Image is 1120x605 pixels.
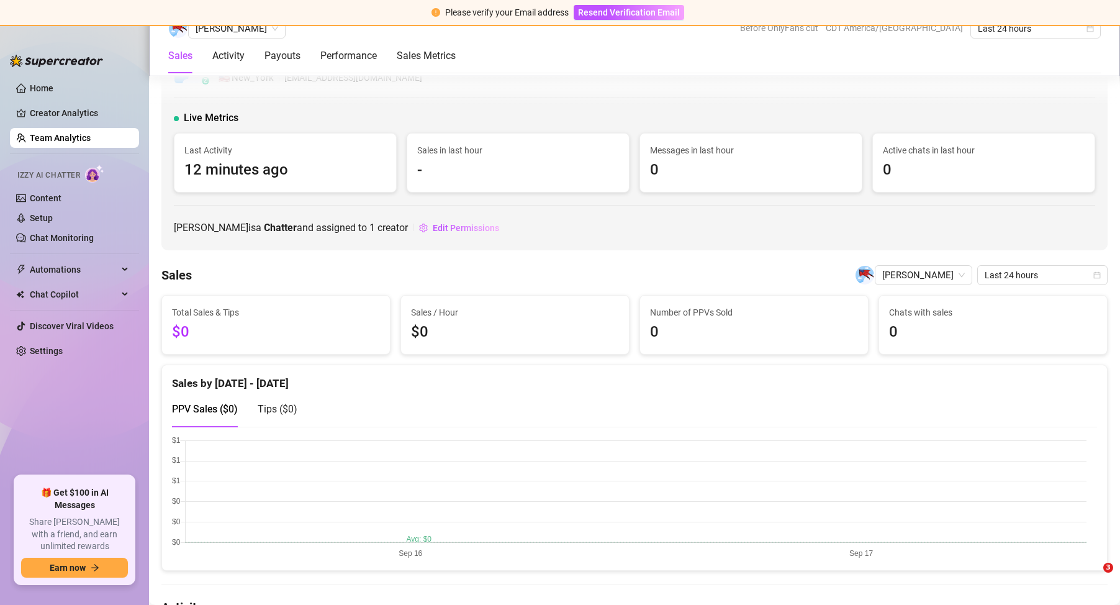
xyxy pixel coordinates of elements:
span: Maxwell Raymond [196,19,278,38]
span: CDT America/[GEOGRAPHIC_DATA] [826,19,963,37]
img: Maxwell Raymond [169,19,187,38]
span: 3 [1103,563,1113,573]
b: Chatter [264,222,297,234]
a: Home [30,83,53,93]
span: 1 [369,222,375,234]
a: Content [30,193,61,203]
span: 0 [650,158,852,182]
span: $0 [172,321,380,344]
span: Last 24 hours [978,19,1093,38]
span: Live Metrics [184,111,238,125]
span: 🎁 Get $100 in AI Messages [21,487,128,511]
span: Active chats in last hour [883,143,1085,157]
img: Maxwell Raymond [856,266,874,284]
span: 0 [889,321,1097,344]
img: Chat Copilot [16,290,24,299]
a: Discover Viral Videos [30,321,114,331]
div: Please verify your Email address [445,6,569,19]
button: Resend Verification Email [574,5,684,20]
span: exclamation-circle [431,8,440,17]
button: Edit Permissions [418,218,500,238]
span: Sales / Hour [411,306,619,319]
div: Sales by [DATE] - [DATE] [172,365,1097,392]
iframe: Intercom live chat [1078,563,1108,593]
span: Number of PPVs Sold [650,306,858,319]
button: Earn nowarrow-right [21,558,128,578]
span: [PERSON_NAME] is a and assigned to creator [174,220,408,235]
span: Resend Verification Email [578,7,680,17]
span: Chats with sales [889,306,1097,319]
span: Messages in last hour [650,143,852,157]
a: Settings [30,346,63,356]
span: 0 [883,158,1085,182]
div: Sales [168,48,192,63]
span: Last Activity [184,143,386,157]
div: Activity [212,48,245,63]
div: [EMAIL_ADDRESS][DOMAIN_NAME] [219,71,422,86]
span: Earn now [50,563,86,573]
a: Setup [30,213,53,223]
span: Edit Permissions [433,223,499,233]
span: calendar [1086,25,1094,32]
span: New_York [232,71,274,86]
span: setting [419,224,428,232]
span: Izzy AI Chatter [17,170,80,181]
span: Before OnlyFans cut [740,19,818,37]
img: logo-BBDzfeDw.svg [10,55,103,67]
span: Last 24 hours [985,266,1100,284]
span: Automations [30,260,118,280]
span: Sales in last hour [417,143,619,157]
div: z [202,77,209,84]
a: Chat Monitoring [30,233,94,243]
div: Sales Metrics [397,48,456,63]
div: Performance [320,48,377,63]
a: Team Analytics [30,133,91,143]
span: - [417,158,619,182]
span: Chat Copilot [30,284,118,304]
span: PPV Sales ( $0 ) [172,403,238,415]
span: calendar [1093,271,1101,279]
span: Tips ( $0 ) [258,403,297,415]
div: Payouts [264,48,300,63]
h4: Sales [161,266,192,284]
img: AI Chatter [85,165,104,183]
span: 0 [650,321,858,344]
span: $0 [411,321,619,344]
span: arrow-right [91,563,99,572]
span: thunderbolt [16,265,26,275]
span: 12 minutes ago [184,158,386,182]
a: Creator Analytics [30,103,129,123]
span: Maxwell Raymond [882,266,965,284]
span: Share [PERSON_NAME] with a friend, and earn unlimited rewards [21,516,128,553]
span: Total Sales & Tips [172,306,380,319]
span: 🇺🇸 [219,71,230,86]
